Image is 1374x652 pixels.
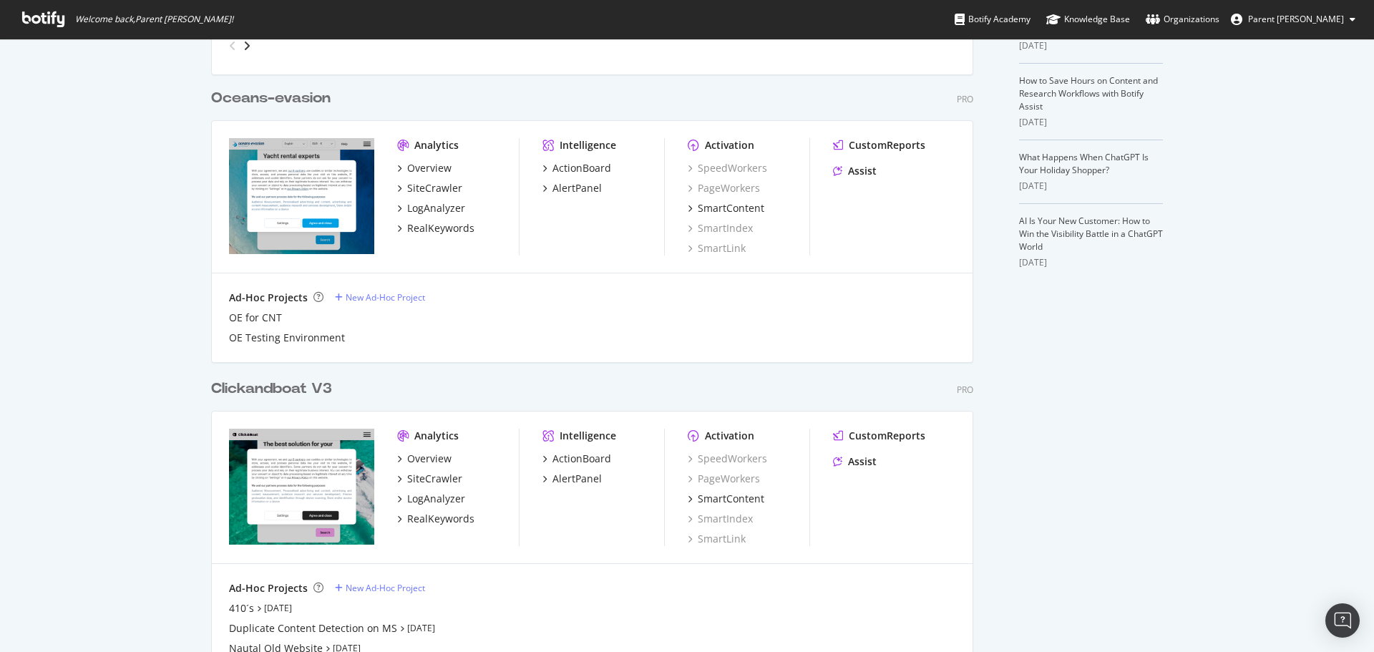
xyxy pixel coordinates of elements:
button: Parent [PERSON_NAME] [1219,8,1367,31]
div: Assist [848,454,877,469]
a: ActionBoard [542,161,611,175]
a: Overview [397,161,452,175]
div: Overview [407,452,452,466]
a: SmartLink [688,241,746,256]
div: AlertPanel [552,181,602,195]
div: AlertPanel [552,472,602,486]
div: New Ad-Hoc Project [346,291,425,303]
a: AI Is Your New Customer: How to Win the Visibility Battle in a ChatGPT World [1019,215,1163,253]
a: CustomReports [833,138,925,152]
div: ActionBoard [552,161,611,175]
div: Intelligence [560,138,616,152]
a: CustomReports [833,429,925,443]
div: Ad-Hoc Projects [229,291,308,305]
div: LogAnalyzer [407,201,465,215]
div: Activation [705,138,754,152]
div: SiteCrawler [407,472,462,486]
a: OE Testing Environment [229,331,345,345]
a: LogAnalyzer [397,492,465,506]
a: SmartLink [688,532,746,546]
div: Activation [705,429,754,443]
div: Pro [957,93,973,105]
div: SmartContent [698,492,764,506]
a: 410´s [229,601,254,615]
a: Assist [833,454,877,469]
img: clickandboat.com [229,429,374,545]
a: LogAnalyzer [397,201,465,215]
div: Pro [957,384,973,396]
div: Organizations [1146,12,1219,26]
span: Welcome back, Parent [PERSON_NAME] ! [75,14,233,25]
div: LogAnalyzer [407,492,465,506]
a: PageWorkers [688,181,760,195]
div: angle-left [223,34,242,57]
a: AlertPanel [542,181,602,195]
a: RealKeywords [397,512,474,526]
div: ActionBoard [552,452,611,466]
a: How to Save Hours on Content and Research Workflows with Botify Assist [1019,74,1158,112]
a: SpeedWorkers [688,452,767,466]
div: Oceans-evasion [211,88,331,109]
a: [DATE] [407,622,435,634]
div: RealKeywords [407,221,474,235]
div: Analytics [414,429,459,443]
div: Clickandboat V3 [211,379,332,399]
a: ActionBoard [542,452,611,466]
div: CustomReports [849,138,925,152]
a: SiteCrawler [397,181,462,195]
a: SpeedWorkers [688,161,767,175]
a: SmartContent [688,492,764,506]
a: PageWorkers [688,472,760,486]
div: Botify Academy [955,12,1030,26]
img: oceans-evasion.com [229,138,374,254]
a: New Ad-Hoc Project [335,291,425,303]
div: Overview [407,161,452,175]
span: Parent Jeanne [1248,13,1344,25]
div: [DATE] [1019,39,1163,52]
a: OE for CNT [229,311,282,325]
div: [DATE] [1019,180,1163,193]
div: [DATE] [1019,256,1163,269]
div: angle-right [242,39,252,53]
a: [DATE] [264,602,292,614]
div: Assist [848,164,877,178]
div: New Ad-Hoc Project [346,582,425,594]
a: Clickandboat V3 [211,379,338,399]
div: [DATE] [1019,116,1163,129]
div: SiteCrawler [407,181,462,195]
div: Analytics [414,138,459,152]
a: New Ad-Hoc Project [335,582,425,594]
a: What Happens When ChatGPT Is Your Holiday Shopper? [1019,151,1149,176]
div: Knowledge Base [1046,12,1130,26]
div: CustomReports [849,429,925,443]
a: AlertPanel [542,472,602,486]
div: Open Intercom Messenger [1325,603,1360,638]
a: SmartContent [688,201,764,215]
div: Ad-Hoc Projects [229,581,308,595]
a: Assist [833,164,877,178]
a: Duplicate Content Detection on MS [229,621,397,636]
a: SmartIndex [688,221,753,235]
div: SmartContent [698,201,764,215]
a: SiteCrawler [397,472,462,486]
a: Overview [397,452,452,466]
a: Oceans-evasion [211,88,336,109]
div: Intelligence [560,429,616,443]
a: RealKeywords [397,221,474,235]
a: SmartIndex [688,512,753,526]
div: RealKeywords [407,512,474,526]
